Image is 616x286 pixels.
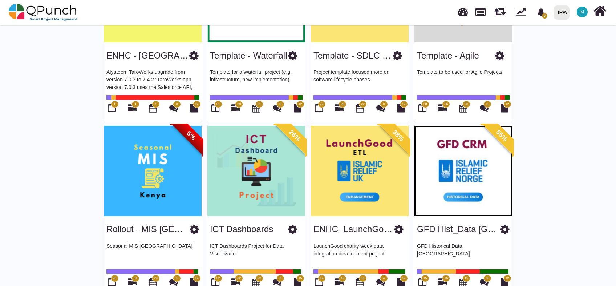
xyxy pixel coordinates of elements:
[501,104,508,112] i: Document Library
[558,6,568,19] div: IRW
[383,102,385,107] span: 0
[402,102,405,107] span: 12
[418,104,426,112] i: Board
[231,106,240,112] a: 28
[572,0,592,24] a: M
[279,102,281,107] span: 0
[313,68,406,90] p: Project template focused more on software lifecycle phases
[216,102,220,107] span: 21
[458,4,468,15] span: Dashboard
[313,51,398,60] a: Template - SDLC Proj
[155,102,157,107] span: 1
[210,51,287,61] h3: Template - Waterfall
[438,106,447,112] a: 36
[313,51,393,61] h3: Template - SDLC Proj
[211,104,219,112] i: Board
[397,104,405,112] i: Document Library
[486,276,488,281] span: 9
[475,5,486,16] span: Projects
[106,224,190,235] h3: Rollout - MIS Kenya
[383,276,385,281] span: 4
[106,51,189,61] h3: ENHC - Tarowork
[210,242,303,264] p: ICT Dashboards Project for Data Visualization
[512,0,533,24] div: Dynamic Report
[535,5,547,19] div: Notification
[417,68,510,90] p: Template to be used for Agile Projects
[216,276,220,281] span: 22
[593,4,606,18] i: Home
[195,102,198,107] span: 12
[444,102,448,107] span: 36
[341,102,344,107] span: 29
[237,102,241,107] span: 28
[376,104,385,112] i: Punch Discussions
[231,104,240,112] i: Gantt
[361,102,365,107] span: 22
[252,104,260,112] i: Calendar
[320,102,323,107] span: 22
[258,102,261,107] span: 21
[171,116,211,156] span: 5%
[423,102,427,107] span: 28
[258,276,261,281] span: 22
[315,104,323,112] i: Board
[195,276,198,281] span: 12
[402,276,405,281] span: 12
[423,276,427,281] span: 15
[313,224,394,235] h3: ENHC -LaunchGood ETL
[482,116,522,156] span: 55%
[190,104,198,112] i: Document Library
[210,68,303,90] p: Template for a Waterfall project (e.g. infrastructure, new implementation)
[542,13,547,19] span: 0
[313,224,412,234] a: ENHC -LaunchGood ETL
[444,276,448,281] span: 16
[106,68,199,90] p: Alyateem TaroWorks upgrade from version 7.0.3 to 7.4.2 "TaroWorks app version 7.0.3 uses the Sale...
[275,116,315,156] span: 26%
[335,104,344,112] i: Gantt
[417,51,479,61] h3: Template - Agile
[298,276,302,281] span: 15
[438,104,447,112] i: Gantt
[273,104,281,112] i: Punch Discussions
[294,104,301,112] i: Document Library
[106,224,250,234] a: Rollout - MIS [GEOGRAPHIC_DATA]
[298,102,302,107] span: 12
[108,104,116,112] i: Board
[378,116,418,156] span: 38%
[417,51,479,60] a: Template - Agile
[417,224,500,235] h3: GFD Hist_Data Norway
[106,51,230,60] a: ENHC - [GEOGRAPHIC_DATA]
[169,104,178,112] i: Punch Discussions
[114,102,115,107] span: 1
[459,104,467,112] i: Calendar
[480,104,489,112] i: Punch Discussions
[9,1,77,23] img: qpunch-sp.fa6292f.png
[505,102,509,107] span: 12
[313,242,406,264] p: LaunchGood charity week data integration development project.
[494,4,506,16] span: Releases
[154,276,158,281] span: 23
[533,0,551,23] a: bell fill0
[465,276,468,281] span: 15
[505,276,509,281] span: 12
[128,106,137,112] a: 1
[320,276,323,281] span: 12
[341,276,344,281] span: 12
[149,104,157,112] i: Calendar
[335,106,344,112] a: 29
[176,276,178,281] span: 1
[106,242,199,264] p: Seasonal MIS [GEOGRAPHIC_DATA]
[210,224,273,234] a: ICT Dashboards
[210,224,273,235] h3: ICT Dashboards
[128,104,137,112] i: Gantt
[176,102,178,107] span: 0
[577,7,588,17] span: Muhammad.shoaib
[465,102,468,107] span: 28
[237,276,241,281] span: 32
[417,224,569,234] a: GFD Hist_Data [GEOGRAPHIC_DATA]
[537,8,545,16] svg: bell fill
[356,104,364,112] i: Calendar
[580,10,584,14] span: M
[550,0,572,24] a: IRW
[279,276,281,281] span: 8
